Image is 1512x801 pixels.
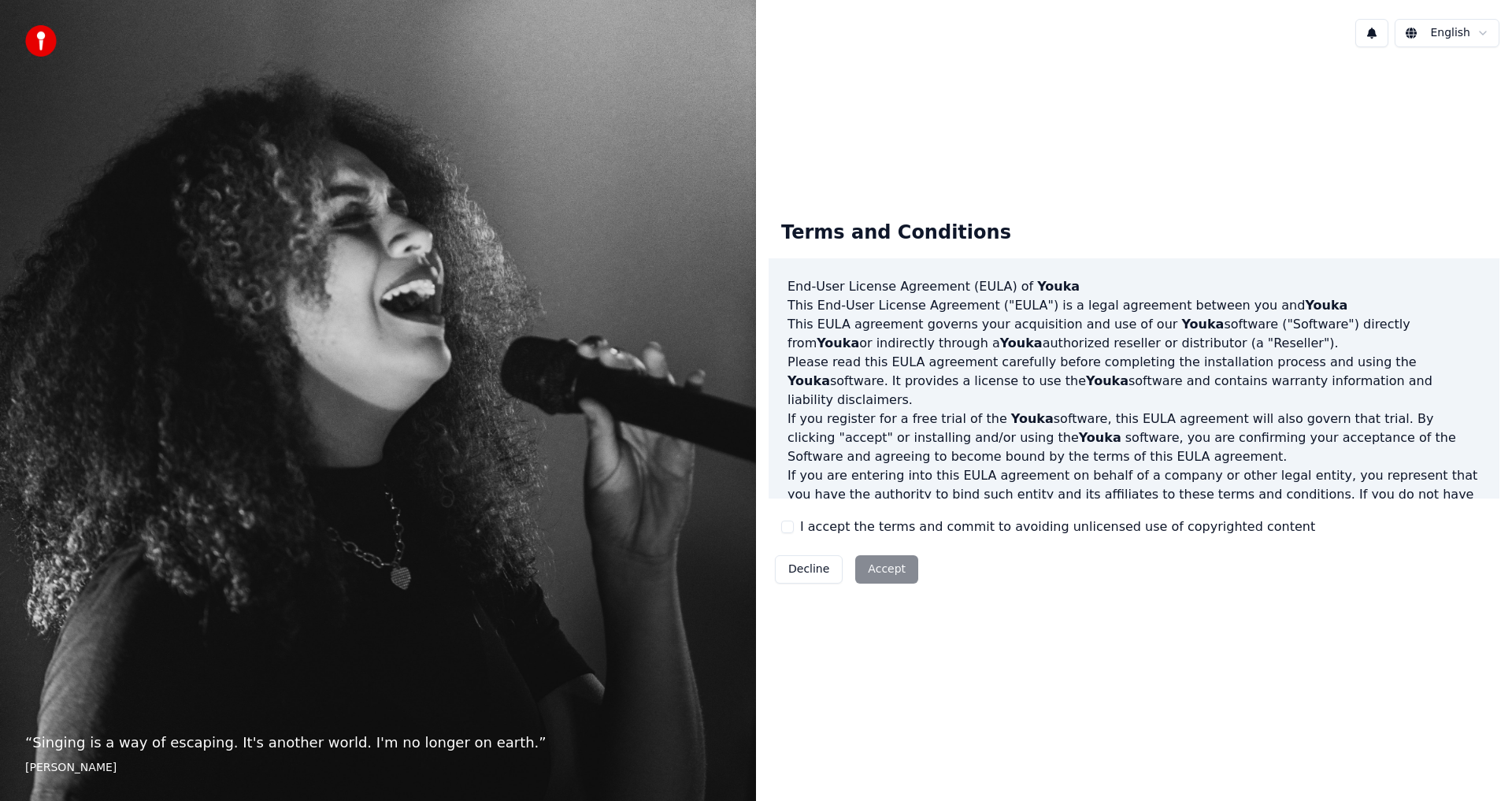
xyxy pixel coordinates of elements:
[787,353,1480,410] p: Please read this EULA agreement carefully before completing the installation process and using th...
[1086,373,1128,388] span: Youka
[1305,298,1347,313] span: Youka
[817,336,859,350] span: Youka
[787,410,1480,466] p: If you register for a free trial of the software, this EULA agreement will also govern that trial...
[1181,317,1224,332] span: Youka
[769,208,1024,258] div: Terms and Conditions
[25,25,57,57] img: youka
[787,466,1480,542] p: If you are entering into this EULA agreement on behalf of a company or other legal entity, you re...
[25,732,731,754] p: “ Singing is a way of escaping. It's another world. I'm no longer on earth. ”
[787,277,1480,296] h3: End-User License Agreement (EULA) of
[787,296,1480,315] p: This End-User License Agreement ("EULA") is a legal agreement between you and
[1037,279,1080,294] span: Youka
[1011,411,1054,426] span: Youka
[1079,430,1121,445] span: Youka
[800,517,1315,536] label: I accept the terms and commit to avoiding unlicensed use of copyrighted content
[775,555,843,584] button: Decline
[787,315,1480,353] p: This EULA agreement governs your acquisition and use of our software ("Software") directly from o...
[25,760,731,776] footer: [PERSON_NAME]
[787,373,830,388] span: Youka
[1000,336,1043,350] span: Youka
